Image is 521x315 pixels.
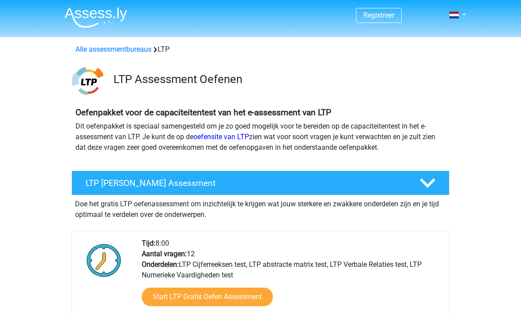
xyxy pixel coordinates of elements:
[64,7,127,28] img: Assessly
[68,171,453,195] a: LTP [PERSON_NAME] Assessment
[142,288,273,306] a: Start LTP Gratis Oefen Assessment
[82,238,126,282] img: Klok
[72,65,103,97] img: ltp.png
[113,72,442,86] h3: LTP Assessment Oefenen
[363,11,394,19] a: Registreer
[72,195,449,220] div: Doe het gratis LTP oefenassessment om inzichtelijk te krijgen wat jouw sterkere en zwakkere onder...
[142,250,187,258] b: Aantal vragen:
[76,107,331,118] b: Oefenpakket voor de capaciteitentest van het e-assessment van LTP
[142,260,179,269] b: Onderdelen:
[72,44,449,55] div: LTP
[193,133,249,141] a: oefensite van LTP
[76,45,151,53] a: Alle assessmentbureaus
[142,239,155,247] b: Tijd:
[76,121,445,153] p: Dit oefenpakket is speciaal samengesteld om je zo goed mogelijk voor te bereiden op de capaciteit...
[86,178,405,188] h4: LTP [PERSON_NAME] Assessment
